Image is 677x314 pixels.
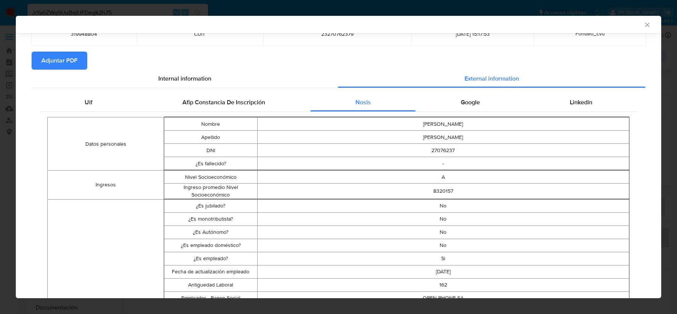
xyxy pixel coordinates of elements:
td: No [257,226,629,239]
td: Antiguedad Laboral [164,278,257,291]
td: ¿Es monotributista? [164,212,257,226]
td: Fecha de actualización empleado [164,265,257,278]
div: Detailed external info [39,93,638,111]
td: ¿Es empleado doméstico? [164,239,257,252]
td: No [257,212,629,226]
td: ¿Es fallecido? [164,157,257,170]
td: Apellido [164,131,257,144]
td: [DATE] [257,265,629,278]
div: closure-recommendation-modal [16,16,661,298]
td: DNI [164,144,257,157]
span: CUIT [146,30,255,37]
td: - [257,157,629,170]
button: Adjuntar PDF [32,52,87,70]
td: Ingreso promedio Nivel Socioeconómico [164,184,257,199]
span: Afip Constancia De Inscripción [182,98,265,107]
span: 23270762379 [272,30,402,37]
span: External information [464,74,519,83]
td: Si [257,252,629,265]
td: [PERSON_NAME] [257,131,629,144]
td: ¿Es empleado? [164,252,257,265]
span: Adjuntar PDF [41,52,77,69]
button: Cerrar ventana [644,21,650,28]
td: 162 [257,278,629,291]
td: Nivel Socioeconómico [164,171,257,184]
td: [PERSON_NAME] [257,117,629,131]
td: ¿Es Autónomo? [164,226,257,239]
td: Nombre [164,117,257,131]
span: Uif [85,98,93,107]
td: Ingresos [48,171,164,199]
td: Datos personales [48,117,164,171]
span: Fondeo_cvu [575,30,605,37]
span: Nosis [355,98,371,107]
div: Detailed info [32,70,645,88]
span: Linkedin [570,98,592,107]
span: Internal information [158,74,211,83]
span: Google [461,98,480,107]
td: 27076237 [257,144,629,157]
span: 319948804 [41,30,128,37]
td: A [257,171,629,184]
td: OPEN PHONE SA [257,291,629,305]
td: ¿Es jubilado? [164,199,257,212]
td: No [257,199,629,212]
td: No [257,239,629,252]
td: 8320157 [257,184,629,199]
td: Empleador - Razon Social [164,291,257,305]
span: [DATE] 15:17:53 [420,30,525,37]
